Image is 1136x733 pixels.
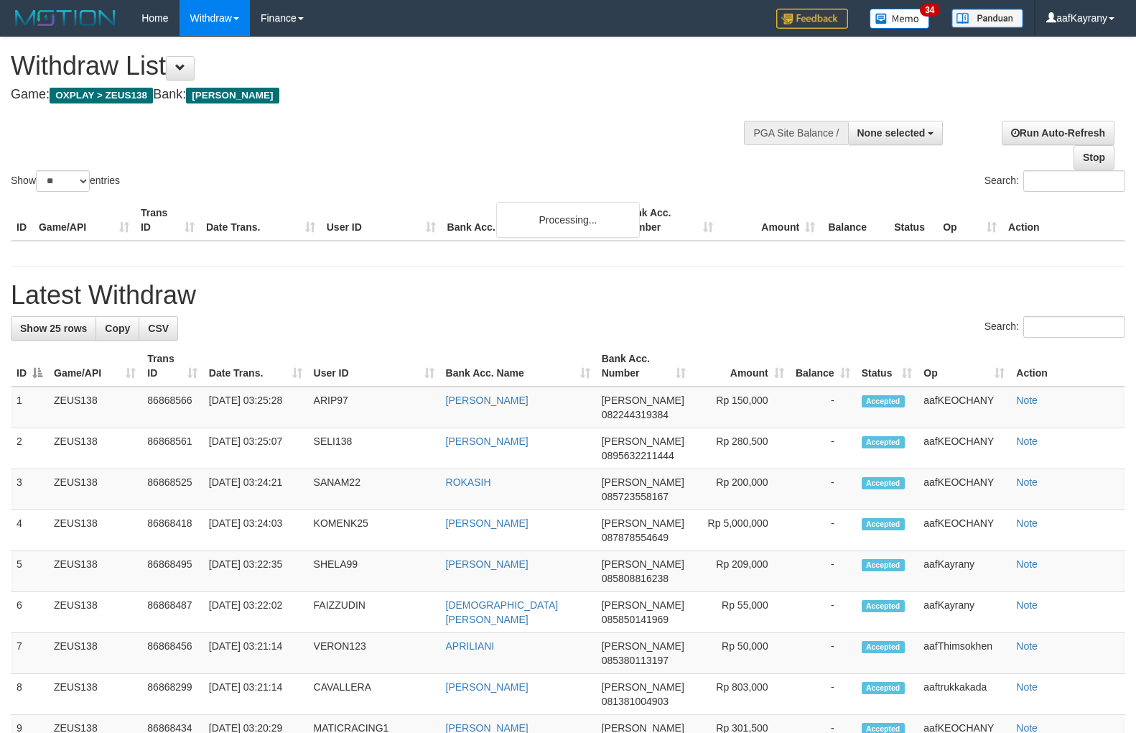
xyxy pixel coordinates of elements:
[776,9,848,29] img: Feedback.jpg
[36,170,90,192] select: Showentries
[141,346,203,387] th: Trans ID: activate to sort column ascending
[790,510,856,551] td: -
[48,346,141,387] th: Game/API: activate to sort column ascending
[141,428,203,469] td: 86868561
[203,592,308,633] td: [DATE] 03:22:02
[308,387,440,428] td: ARIP97
[692,674,789,715] td: Rp 803,000
[48,633,141,674] td: ZEUS138
[602,435,684,447] span: [PERSON_NAME]
[442,200,618,241] th: Bank Acc. Name
[692,633,789,674] td: Rp 50,000
[11,633,48,674] td: 7
[203,387,308,428] td: [DATE] 03:25:28
[692,551,789,592] td: Rp 209,000
[918,346,1010,387] th: Op: activate to sort column ascending
[692,346,789,387] th: Amount: activate to sort column ascending
[602,491,669,502] span: Copy 085723558167 to clipboard
[692,428,789,469] td: Rp 280,500
[11,200,33,241] th: ID
[11,170,120,192] label: Show entries
[321,200,442,241] th: User ID
[203,674,308,715] td: [DATE] 03:21:14
[11,346,48,387] th: ID: activate to sort column descending
[918,592,1010,633] td: aafKayrany
[984,316,1125,338] label: Search:
[602,614,669,625] span: Copy 085850141969 to clipboard
[446,640,495,652] a: APRILIANI
[862,395,905,407] span: Accepted
[200,200,321,241] th: Date Trans.
[11,88,743,102] h4: Game: Bank:
[862,518,905,530] span: Accepted
[141,674,203,715] td: 86868299
[692,469,789,510] td: Rp 200,000
[602,640,684,652] span: [PERSON_NAME]
[141,387,203,428] td: 86868566
[141,469,203,510] td: 86868525
[446,681,529,693] a: [PERSON_NAME]
[790,633,856,674] td: -
[141,592,203,633] td: 86868487
[1016,599,1038,611] a: Note
[602,599,684,611] span: [PERSON_NAME]
[920,4,939,17] span: 34
[857,127,926,139] span: None selected
[918,387,1010,428] td: aafKEOCHANY
[602,450,674,461] span: Copy 0895632211444 to clipboard
[1016,558,1038,570] a: Note
[918,469,1010,510] td: aafKEOCHANY
[692,387,789,428] td: Rp 150,000
[602,395,684,406] span: [PERSON_NAME]
[308,551,440,592] td: SHELA99
[203,510,308,551] td: [DATE] 03:24:03
[308,592,440,633] td: FAIZZUDIN
[446,395,529,406] a: [PERSON_NAME]
[446,599,559,625] a: [DEMOGRAPHIC_DATA][PERSON_NAME]
[888,200,937,241] th: Status
[11,316,96,341] a: Show 25 rows
[48,428,141,469] td: ZEUS138
[48,469,141,510] td: ZEUS138
[692,510,789,551] td: Rp 5,000,000
[821,200,888,241] th: Balance
[203,346,308,387] th: Date Trans.: activate to sort column ascending
[446,435,529,447] a: [PERSON_NAME]
[203,633,308,674] td: [DATE] 03:21:14
[596,346,692,387] th: Bank Acc. Number: activate to sort column ascending
[1016,435,1038,447] a: Note
[602,655,669,666] span: Copy 085380113197 to clipboard
[790,469,856,510] td: -
[1002,200,1125,241] th: Action
[11,428,48,469] td: 2
[1023,316,1125,338] input: Search:
[790,674,856,715] td: -
[848,121,944,145] button: None selected
[48,387,141,428] td: ZEUS138
[602,681,684,693] span: [PERSON_NAME]
[602,696,669,707] span: Copy 081381004903 to clipboard
[1016,640,1038,652] a: Note
[96,316,139,341] a: Copy
[790,428,856,469] td: -
[918,510,1010,551] td: aafKEOCHANY
[602,532,669,543] span: Copy 087878554649 to clipboard
[11,510,48,551] td: 4
[496,202,640,238] div: Processing...
[308,674,440,715] td: CAVALLERA
[862,477,905,489] span: Accepted
[862,682,905,694] span: Accepted
[1010,346,1125,387] th: Action
[1002,121,1114,145] a: Run Auto-Refresh
[148,323,169,334] span: CSV
[744,121,847,145] div: PGA Site Balance /
[602,476,684,488] span: [PERSON_NAME]
[141,510,203,551] td: 86868418
[617,200,719,241] th: Bank Acc. Number
[11,281,1125,310] h1: Latest Withdraw
[308,469,440,510] td: SANAM22
[139,316,178,341] a: CSV
[862,559,905,571] span: Accepted
[918,674,1010,715] td: aaftrukkakada
[11,469,48,510] td: 3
